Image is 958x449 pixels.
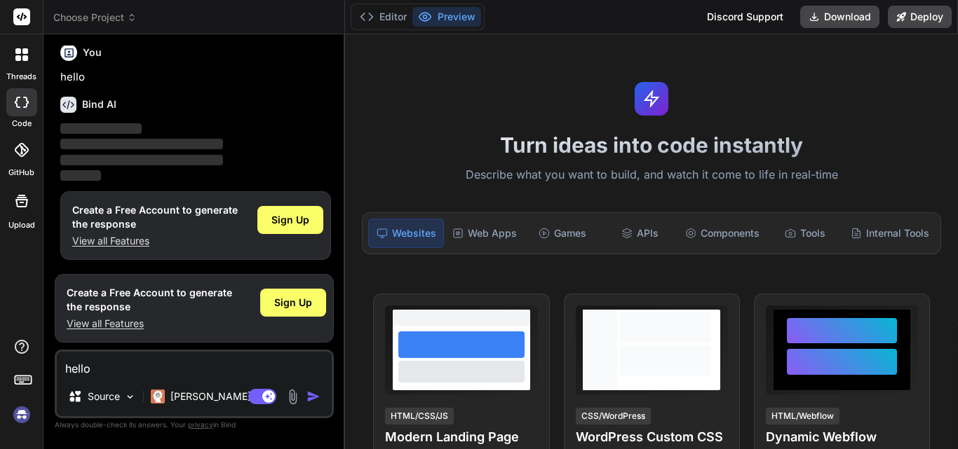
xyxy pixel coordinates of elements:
[768,219,842,248] div: Tools
[12,118,32,130] label: code
[60,139,223,149] span: ‌
[353,132,950,158] h1: Turn ideas into code instantly
[82,97,116,111] h6: Bind AI
[385,427,537,447] h4: Modern Landing Page
[60,170,101,181] span: ‌
[353,166,950,184] p: Describe what you want to build, and watch it come to life in real-time
[60,155,223,165] span: ‌
[385,408,454,424] div: HTML/CSS/JS
[72,203,238,231] h1: Create a Free Account to generate the response
[888,6,952,28] button: Deploy
[525,219,600,248] div: Games
[576,427,728,447] h4: WordPress Custom CSS
[60,69,331,85] p: hello
[60,123,142,134] span: ‌
[766,408,839,424] div: HTML/Webflow
[447,219,522,248] div: Web Apps
[72,234,238,248] p: View all Features
[680,219,765,248] div: Components
[151,389,165,403] img: Claude 4 Sonnet
[354,7,412,27] button: Editor
[83,46,102,60] h6: You
[699,6,792,28] div: Discord Support
[576,408,651,424] div: CSS/WordPress
[306,389,321,403] img: icon
[170,389,275,403] p: [PERSON_NAME] 4 S..
[67,317,232,331] p: View all Features
[88,389,120,403] p: Source
[8,167,34,179] label: GitHub
[285,389,301,405] img: attachment
[10,403,34,427] img: signin
[124,391,136,403] img: Pick Models
[55,418,334,431] p: Always double-check its answers. Your in Bind
[6,71,36,83] label: threads
[412,7,481,27] button: Preview
[8,219,35,231] label: Upload
[800,6,879,28] button: Download
[57,352,332,377] textarea: hello
[67,286,232,314] h1: Create a Free Account to generate the response
[274,296,312,310] span: Sign Up
[845,219,935,248] div: Internal Tools
[188,420,213,429] span: privacy
[53,11,137,25] span: Choose Project
[368,219,444,248] div: Websites
[271,213,309,227] span: Sign Up
[602,219,677,248] div: APIs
